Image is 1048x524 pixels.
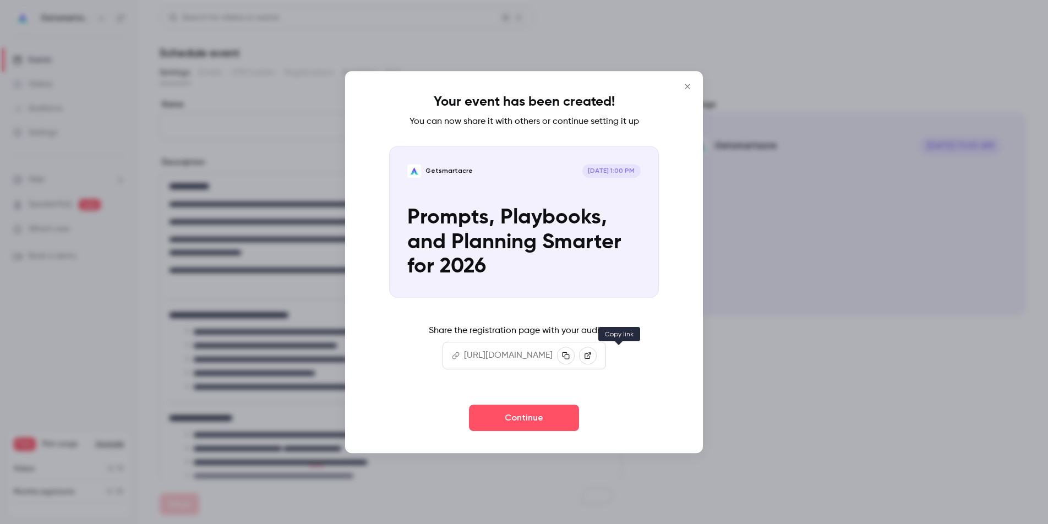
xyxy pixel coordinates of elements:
p: Prompts, Playbooks, and Planning Smarter for 2026 [407,206,641,279]
p: Share the registration page with your audience [429,324,619,337]
span: [DATE] 1:00 PM [582,164,641,178]
p: [URL][DOMAIN_NAME] [464,349,553,362]
img: Prompts, Playbooks, and Planning Smarter for 2026 [407,164,421,178]
p: You can now share it with others or continue setting it up [410,115,639,128]
h1: Your event has been created! [434,93,615,111]
button: Close [676,75,698,97]
button: Continue [469,405,579,431]
p: Getsmartacre [425,166,473,176]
